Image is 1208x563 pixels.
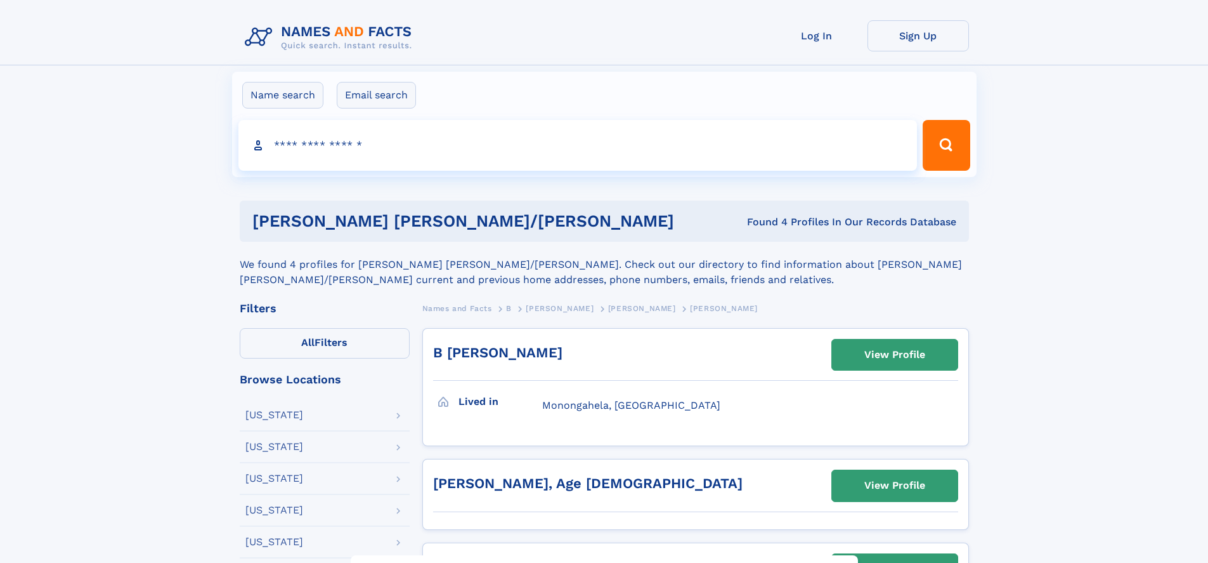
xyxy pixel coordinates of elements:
[245,505,303,515] div: [US_STATE]
[245,474,303,484] div: [US_STATE]
[832,470,958,501] a: View Profile
[526,300,594,316] a: [PERSON_NAME]
[433,475,743,491] a: [PERSON_NAME], Age [DEMOGRAPHIC_DATA]
[506,304,512,313] span: B
[240,20,422,55] img: Logo Names and Facts
[240,303,410,314] div: Filters
[301,336,315,348] span: All
[608,300,676,316] a: [PERSON_NAME]
[832,340,958,370] a: View Profile
[710,215,956,229] div: Found 4 Profiles In Our Records Database
[337,82,416,109] label: Email search
[252,213,711,229] h1: [PERSON_NAME] [PERSON_NAME]/[PERSON_NAME]
[766,20,867,51] a: Log In
[864,471,925,500] div: View Profile
[242,82,323,109] label: Name search
[433,345,562,361] a: B [PERSON_NAME]
[542,399,720,411] span: Monongahela, [GEOGRAPHIC_DATA]
[864,340,925,369] div: View Profile
[245,410,303,420] div: [US_STATE]
[526,304,594,313] span: [PERSON_NAME]
[422,300,492,316] a: Names and Facts
[238,120,918,171] input: search input
[867,20,969,51] a: Sign Up
[608,304,676,313] span: [PERSON_NAME]
[240,242,969,288] div: We found 4 profiles for [PERSON_NAME] [PERSON_NAME]/[PERSON_NAME]. Check out our directory to fin...
[923,120,970,171] button: Search Button
[240,328,410,359] label: Filters
[506,300,512,316] a: B
[458,391,542,413] h3: Lived in
[690,304,758,313] span: [PERSON_NAME]
[245,442,303,452] div: [US_STATE]
[240,374,410,385] div: Browse Locations
[245,537,303,547] div: [US_STATE]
